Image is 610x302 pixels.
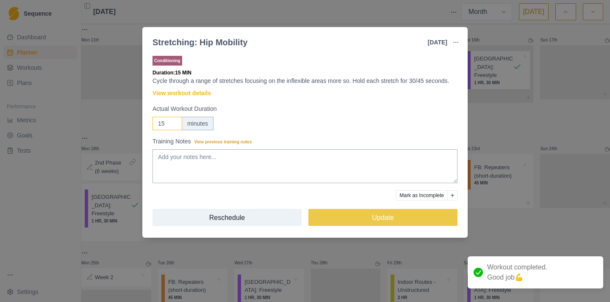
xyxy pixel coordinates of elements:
div: Stretching: Hip Mobility [152,36,247,49]
span: View previous training notes [194,140,252,144]
p: Duration: 15 MIN [152,69,457,77]
p: Conditioning [152,56,182,66]
button: Mark as Incomplete [396,190,448,200]
label: Actual Workout Duration [152,104,452,113]
div: minutes [182,117,213,130]
button: Reschedule [152,209,302,226]
p: Cycle through a range of stretches focusing on the inflexible areas more so. Hold each stretch fo... [152,77,457,85]
button: Add reason [447,190,457,200]
button: Update [308,209,457,226]
label: Training Notes [152,137,452,146]
p: [DATE] [428,38,447,47]
a: View workout details [152,89,211,98]
p: Workout completed. Good job 💪 [487,262,547,283]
